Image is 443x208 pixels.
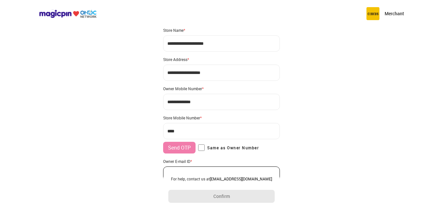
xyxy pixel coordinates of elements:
img: circus.b677b59b.png [366,7,379,20]
div: Store Name [163,28,280,33]
a: [EMAIL_ADDRESS][DOMAIN_NAME] [210,176,272,181]
label: Same as Owner Number [198,144,259,151]
p: Merchant [385,10,404,17]
div: For help, contact us at [168,176,275,181]
div: Owner E-mail ID [163,159,280,164]
button: Confirm [168,190,275,203]
img: ondc-logo-new-small.8a59708e.svg [39,9,97,18]
input: Same as Owner Number [198,144,205,151]
div: Store Mobile Number [163,115,280,120]
button: Send OTP [163,142,196,153]
div: Owner Mobile Number [163,86,280,91]
div: Store Address [163,57,280,62]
